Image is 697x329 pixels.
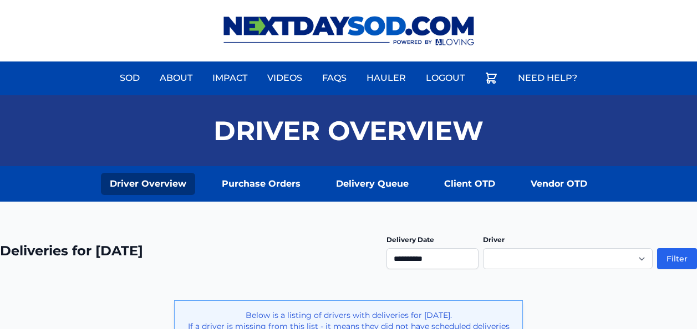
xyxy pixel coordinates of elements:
[419,65,471,91] a: Logout
[153,65,199,91] a: About
[101,173,195,195] a: Driver Overview
[327,173,418,195] a: Delivery Queue
[386,235,434,244] label: Delivery Date
[435,173,504,195] a: Client OTD
[113,65,146,91] a: Sod
[483,235,505,244] label: Driver
[213,173,309,195] a: Purchase Orders
[360,65,413,91] a: Hauler
[316,65,353,91] a: FAQs
[511,65,584,91] a: Need Help?
[522,173,596,195] a: Vendor OTD
[206,65,254,91] a: Impact
[213,117,484,144] h1: Driver Overview
[261,65,309,91] a: Videos
[657,248,697,269] button: Filter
